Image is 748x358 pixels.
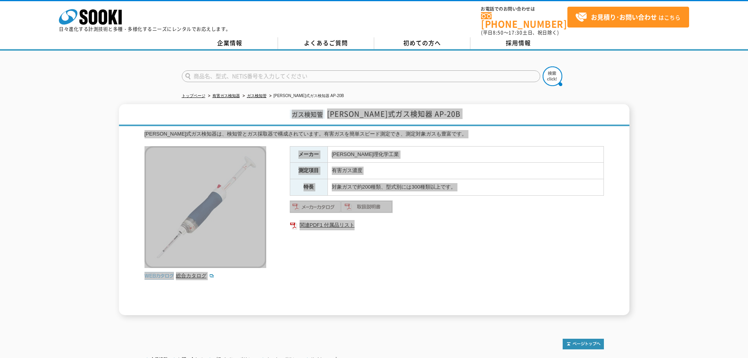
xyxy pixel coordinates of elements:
td: 有害ガス濃度 [327,163,604,179]
span: 初めての方へ [403,39,441,47]
span: 8:50 [493,29,504,36]
span: お電話でのお問い合わせは [481,7,567,11]
strong: お見積り･お問い合わせ [591,12,657,22]
img: 北川式ガス検知器 AP-20B [144,146,266,268]
span: 17:30 [508,29,523,36]
a: 企業情報 [182,37,278,49]
th: 測定項目 [290,163,327,179]
a: メーカーカタログ [290,206,341,211]
img: webカタログ [144,272,174,280]
a: ガス検知管 [247,94,267,98]
a: 総合カタログ [176,273,214,279]
th: メーカー [290,146,327,163]
span: [PERSON_NAME]式ガス検知器 AP-20B [327,108,461,119]
img: メーカーカタログ [290,200,341,213]
a: トップページ [182,94,205,98]
input: 商品名、型式、NETIS番号を入力してください [182,70,540,82]
div: [PERSON_NAME]式ガス検知器は、検知管とガス採取器で構成されています。有害ガスを簡単スピード測定でき、測定対象ガスも豊富です。 [144,130,604,138]
span: はこちら [575,11,680,23]
span: (平日 ～ 土日、祝日除く) [481,29,559,36]
a: 取扱説明書 [341,206,393,211]
a: 関連PDF1 付属品リスト [290,220,604,230]
a: お見積り･お問い合わせはこちら [567,7,689,28]
a: 有害ガス検知器 [212,94,240,98]
img: btn_search.png [543,66,562,86]
li: [PERSON_NAME]式ガス検知器 AP-20B [268,92,344,100]
span: ガス検知管 [290,110,325,119]
img: トップページへ [563,339,604,349]
a: よくあるご質問 [278,37,374,49]
p: 日々進化する計測技術と多種・多様化するニーズにレンタルでお応えします。 [59,27,231,31]
a: 採用情報 [470,37,567,49]
td: 対象ガスで約200種類、型式別には300種類以上です。 [327,179,604,196]
a: 初めての方へ [374,37,470,49]
td: [PERSON_NAME]理化学工業 [327,146,604,163]
img: 取扱説明書 [341,200,393,213]
th: 特長 [290,179,327,196]
a: [PHONE_NUMBER] [481,12,567,28]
